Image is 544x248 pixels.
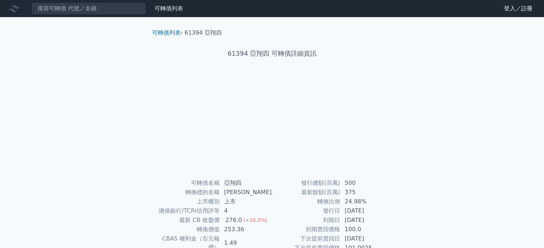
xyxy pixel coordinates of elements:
[185,29,222,37] li: 61394 亞翔四
[272,206,340,216] td: 發行日
[272,188,340,197] td: 最新餘額(百萬)
[224,216,244,224] div: 276.0
[340,206,389,216] td: [DATE]
[220,188,272,197] td: [PERSON_NAME]
[272,197,340,206] td: 轉換比例
[340,216,389,225] td: [DATE]
[272,234,340,243] td: 下次提前賣回日
[340,188,389,197] td: 375
[220,197,272,206] td: 上市
[152,29,181,36] a: 可轉債列表
[340,197,389,206] td: 24.98%
[340,234,389,243] td: [DATE]
[272,225,340,234] td: 到期賣回價格
[155,188,220,197] td: 轉換標的名稱
[152,29,183,37] li: ›
[155,197,220,206] td: 上市櫃別
[498,3,538,14] a: 登入／註冊
[243,217,267,223] span: (+10.0%)
[220,225,272,234] td: 253.36
[155,178,220,188] td: 可轉債名稱
[272,216,340,225] td: 到期日
[340,225,389,234] td: 100.0
[155,5,183,12] a: 可轉債列表
[155,206,220,216] td: 擔保銀行/TCRI信用評等
[340,178,389,188] td: 500
[155,225,220,234] td: 轉換價值
[146,49,398,59] h1: 61394 亞翔四 可轉債詳細資訊
[220,178,272,188] td: 亞翔四
[272,178,340,188] td: 發行總額(百萬)
[31,2,146,15] input: 搜尋可轉債 代號／名稱
[220,206,272,216] td: 4
[155,216,220,225] td: 最新 CB 收盤價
